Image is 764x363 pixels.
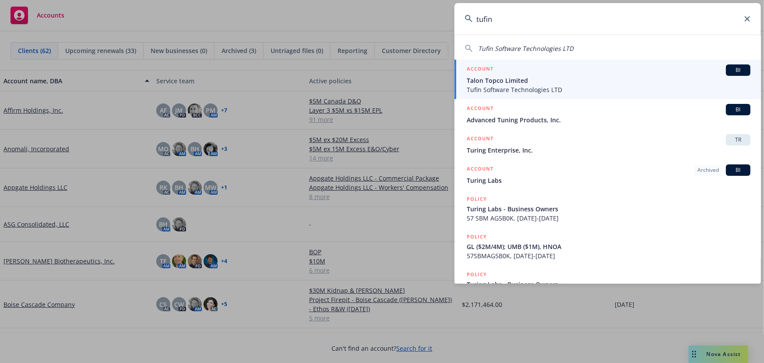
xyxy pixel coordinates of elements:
[467,251,750,260] span: 57SBMAG5B0K, [DATE]-[DATE]
[467,115,750,125] span: Advanced Tuning Products, Inc.
[454,190,761,228] a: POLICYTuring Labs - Business Owners57 SBM AG5B0K, [DATE]-[DATE]
[729,136,747,144] span: TR
[467,76,750,85] span: Talon Topco Limited
[729,106,747,114] span: BI
[467,204,750,214] span: Turing Labs - Business Owners
[467,104,493,114] h5: ACCOUNT
[467,280,750,289] span: Turing Labs - Business Owners
[467,232,487,241] h5: POLICY
[467,176,750,185] span: Turing Labs
[729,66,747,74] span: BI
[467,134,493,145] h5: ACCOUNT
[454,129,761,160] a: ACCOUNTTRTuring Enterprise, Inc.
[467,146,750,155] span: Turing Enterprise, Inc.
[467,85,750,94] span: Tufin Software Technologies LTD
[454,60,761,99] a: ACCOUNTBITalon Topco LimitedTufin Software Technologies LTD
[697,166,719,174] span: Archived
[467,64,493,75] h5: ACCOUNT
[467,214,750,223] span: 57 SBM AG5B0K, [DATE]-[DATE]
[454,160,761,190] a: ACCOUNTArchivedBITuring Labs
[729,166,747,174] span: BI
[454,99,761,129] a: ACCOUNTBIAdvanced Tuning Products, Inc.
[467,242,750,251] span: GL ($2M/4M); UMB ($1M), HNOA
[454,3,761,35] input: Search...
[467,164,493,175] h5: ACCOUNT
[454,265,761,303] a: POLICYTuring Labs - Business Owners
[478,44,574,53] span: Tufin Software Technologies LTD
[467,270,487,279] h5: POLICY
[467,195,487,203] h5: POLICY
[454,228,761,265] a: POLICYGL ($2M/4M); UMB ($1M), HNOA57SBMAG5B0K, [DATE]-[DATE]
